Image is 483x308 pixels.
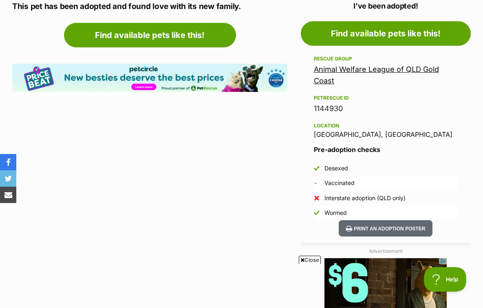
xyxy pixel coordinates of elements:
[424,267,467,292] iframe: Help Scout Beacon - Open
[314,103,458,114] div: 1144930
[44,267,439,304] iframe: Advertisement
[12,64,287,92] img: Pet Circle promo banner
[314,145,458,154] h3: Pre-adoption checks
[314,56,458,62] div: Rescue group
[301,21,471,46] a: Find available pets like this!
[314,121,458,138] div: [GEOGRAPHIC_DATA], [GEOGRAPHIC_DATA]
[7,25,115,74] span: We'll run your case on a No Win No Fee* basis, so you only pay our legal fees if your claim throu...
[299,256,321,264] span: Close
[314,195,320,201] img: No
[64,23,236,47] a: Find available pets like this!
[301,0,471,11] p: I've been adopted!
[29,11,75,17] span: Shine Lawyers
[324,179,355,187] div: Vaccinated
[12,1,287,13] p: This pet has been adopted and found love with its new family.
[324,209,347,217] div: Wormed
[314,165,320,171] img: Yes
[314,123,458,129] div: Location
[324,194,406,202] div: Interstate adoption (QLD only)
[314,65,439,85] a: Animal Welfare League of QLD Gold Coast
[339,220,432,237] button: Print an adoption poster
[314,179,317,187] span: Unknown
[7,77,66,84] span: (*Conditions apply)
[324,164,348,172] div: Desexed
[314,210,320,216] img: Yes
[314,95,458,101] div: PetRescue ID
